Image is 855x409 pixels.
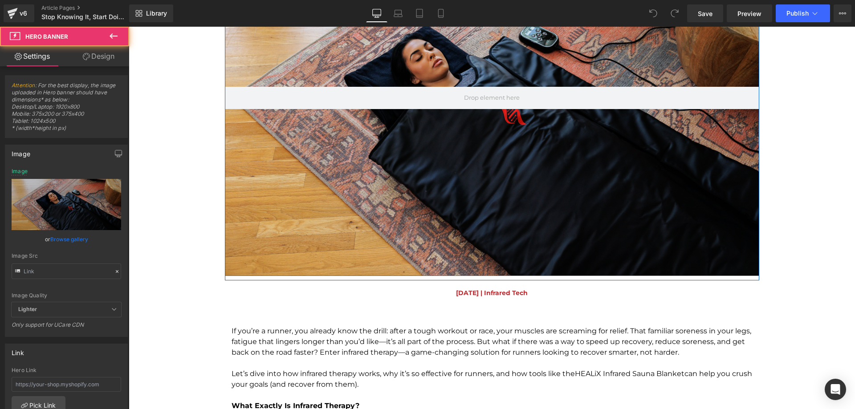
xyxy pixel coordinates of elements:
button: More [834,4,851,22]
div: Hero Link [12,367,121,373]
span: Publish [786,10,809,17]
div: Open Intercom Messenger [825,379,846,400]
input: Link [12,263,121,279]
a: Design [66,46,131,66]
p: If you’re a runner, you already know the drill: after a tough workout or race, your muscles are s... [103,299,624,331]
a: Article Pages [41,4,144,12]
a: Tablet [409,4,430,22]
button: Undo [644,4,662,22]
a: Desktop [366,4,387,22]
div: Image Src [12,253,121,259]
a: HEALiX Infrared Sauna Blanket [446,343,556,351]
a: Laptop [387,4,409,22]
a: New Library [129,4,173,22]
input: https://your-shop.myshopify.com [12,377,121,392]
div: v6 [18,8,29,19]
span: Library [146,9,167,17]
span: Hero Banner [25,33,68,40]
p: Let’s dive into how infrared therapy works, why it’s so effective for runners, and how tools like... [103,342,624,363]
span: Stop Knowing It, Start Doing It: Improve Sleep And Improve Your Odds Of Hitting Goals Faster [41,13,127,20]
div: or [12,235,121,244]
b: What Exactly Is Infrared Therapy? [103,375,231,383]
span: Save [698,9,712,18]
div: Image [12,145,30,158]
a: Preview [727,4,772,22]
span: Preview [737,9,761,18]
div: Link [12,344,24,356]
b: Lighter [18,306,37,312]
a: Mobile [430,4,452,22]
a: v6 [4,4,34,22]
div: Image [12,168,28,174]
div: Only support for UCare CDN [12,321,121,334]
span: [DATE] | Infrared Tech [327,262,399,270]
button: Publish [776,4,830,22]
button: Redo [666,4,684,22]
a: Browse gallery [50,231,88,247]
a: Attention [12,82,35,89]
span: : For the best display, the image uploaded in Hero banner should have dimensions* as below: Deskt... [12,82,121,138]
div: Image Quality [12,292,121,299]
